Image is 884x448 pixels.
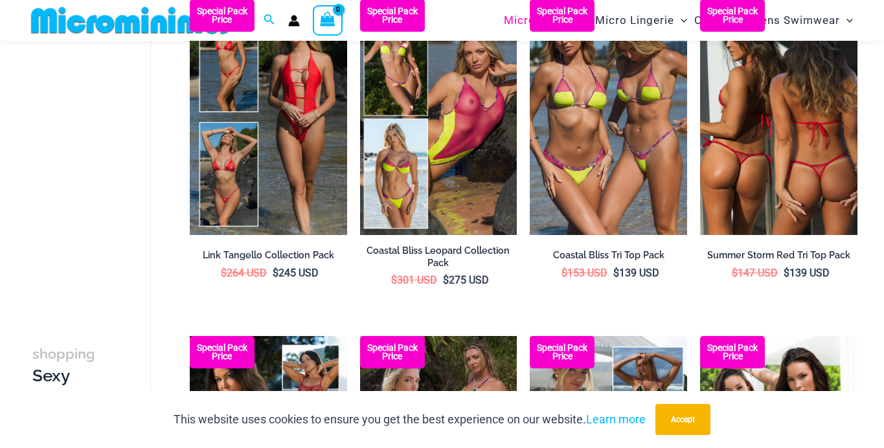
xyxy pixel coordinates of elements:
b: Special Pack Price [530,344,595,361]
a: Micro LingerieMenu ToggleMenu Toggle [592,4,690,37]
a: OutersMenu ToggleMenu Toggle [691,4,747,37]
b: Special Pack Price [530,7,595,24]
span: Menu Toggle [674,4,687,37]
span: $ [784,267,789,279]
h2: Coastal Bliss Leopard Collection Pack [360,245,517,269]
b: Special Pack Price [190,344,255,361]
a: Search icon link [264,12,275,28]
nav: Site Navigation [499,2,858,39]
a: Account icon link [288,15,300,27]
span: $ [221,267,227,279]
bdi: 153 USD [561,267,607,279]
bdi: 301 USD [391,274,437,286]
span: $ [561,267,567,279]
a: Coastal Bliss Leopard Collection Pack [360,245,517,274]
a: Link Tangello Collection Pack [190,249,347,266]
b: Special Pack Price [190,7,255,24]
span: Menu Toggle [840,4,853,37]
span: Mens Swimwear [751,4,840,37]
b: Special Pack Price [700,344,765,361]
span: $ [613,267,619,279]
img: MM SHOP LOGO FLAT [26,6,239,35]
button: Accept [655,404,710,435]
bdi: 139 USD [613,267,659,279]
span: $ [273,267,278,279]
a: Micro BikinisMenu ToggleMenu Toggle [501,4,592,37]
a: Coastal Bliss Tri Top Pack [530,249,687,266]
a: Summer Storm Red Tri Top Pack [700,249,857,266]
b: Special Pack Price [700,7,765,24]
a: View Shopping Cart, empty [313,5,343,35]
span: $ [443,274,449,286]
bdi: 245 USD [273,267,319,279]
span: Micro Bikinis [504,4,576,37]
a: Learn more [586,412,646,426]
bdi: 147 USD [732,267,778,279]
h3: Sexy Bikini Sets [32,342,105,431]
h2: Coastal Bliss Tri Top Pack [530,249,687,262]
b: Special Pack Price [360,7,425,24]
h2: Link Tangello Collection Pack [190,249,347,262]
span: $ [391,274,397,286]
iframe: TrustedSite Certified [32,43,149,302]
span: Micro Lingerie [595,4,674,37]
a: Mens SwimwearMenu ToggleMenu Toggle [747,4,856,37]
span: $ [732,267,738,279]
h2: Summer Storm Red Tri Top Pack [700,249,857,262]
bdi: 275 USD [443,274,489,286]
bdi: 139 USD [784,267,830,279]
span: Outers [694,4,731,37]
b: Special Pack Price [360,344,425,361]
span: shopping [32,346,95,362]
bdi: 264 USD [221,267,267,279]
p: This website uses cookies to ensure you get the best experience on our website. [174,410,646,429]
